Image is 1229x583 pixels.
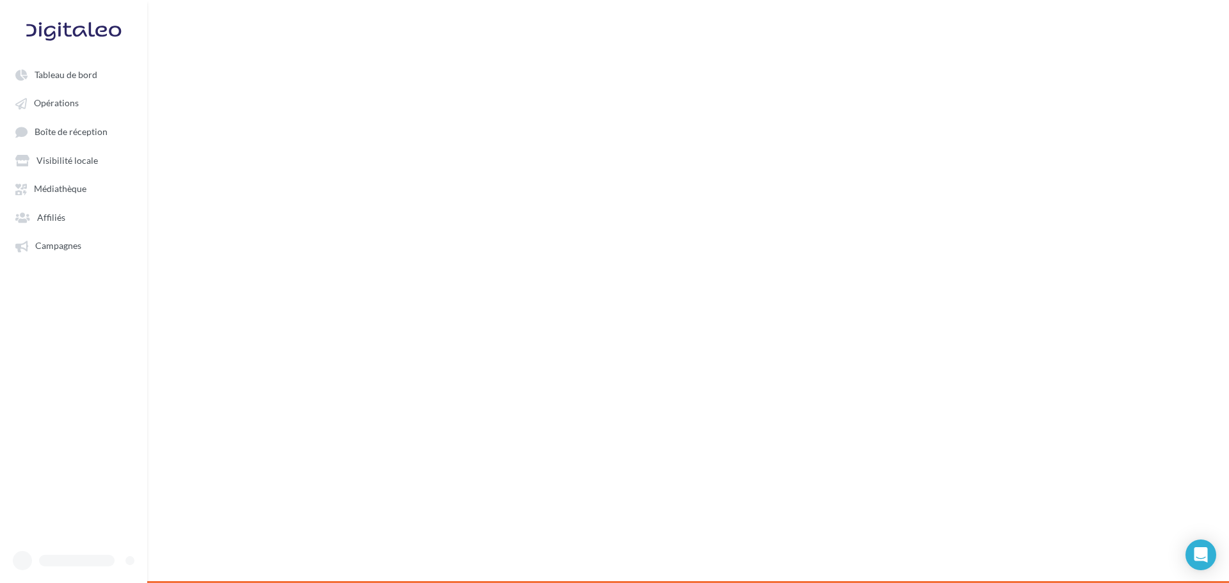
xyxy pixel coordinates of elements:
[34,184,86,195] span: Médiathèque
[34,98,79,109] span: Opérations
[8,205,140,228] a: Affiliés
[36,155,98,166] span: Visibilité locale
[8,148,140,172] a: Visibilité locale
[35,69,97,80] span: Tableau de bord
[35,126,108,137] span: Boîte de réception
[8,177,140,200] a: Médiathèque
[8,63,140,86] a: Tableau de bord
[8,234,140,257] a: Campagnes
[35,241,81,252] span: Campagnes
[8,120,140,143] a: Boîte de réception
[8,91,140,114] a: Opérations
[1185,539,1216,570] div: Open Intercom Messenger
[37,212,65,223] span: Affiliés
